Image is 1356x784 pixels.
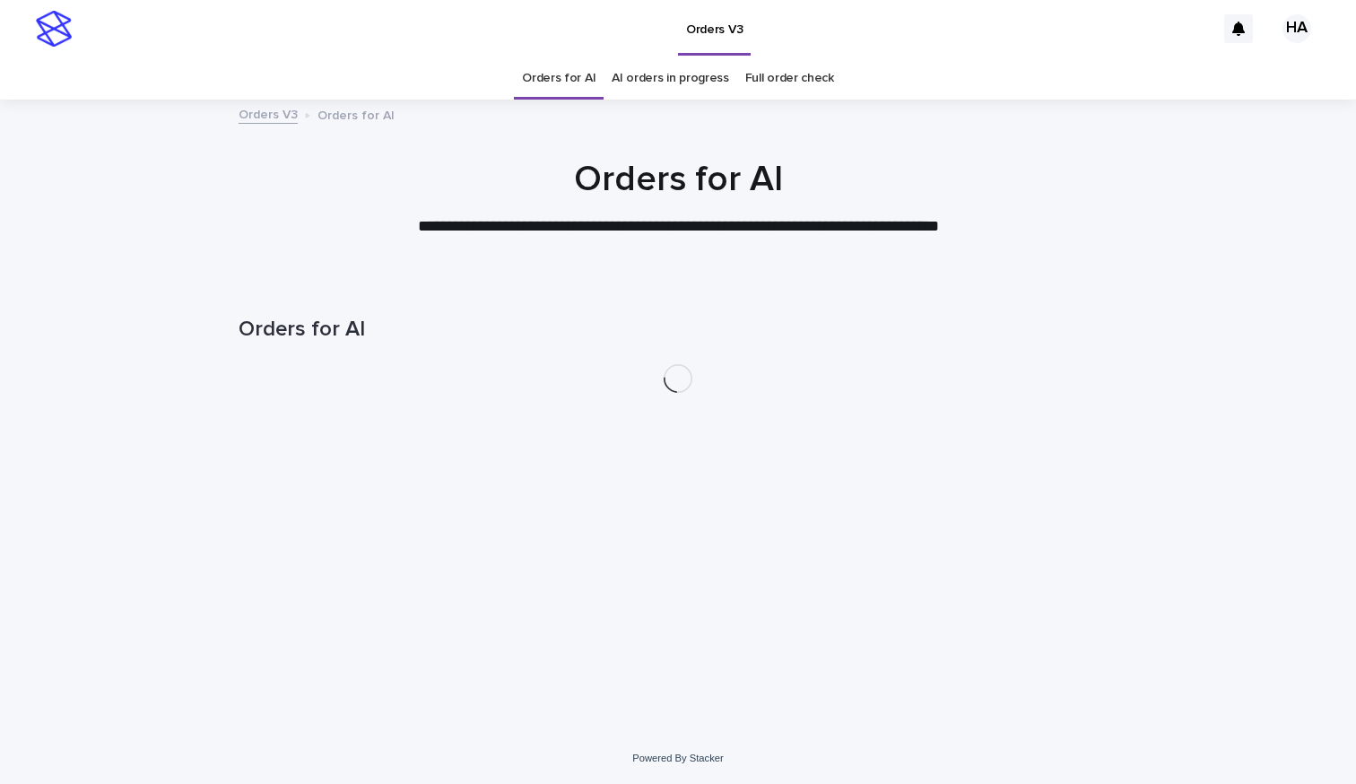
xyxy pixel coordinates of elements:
a: Powered By Stacker [632,753,723,763]
h1: Orders for AI [239,158,1117,201]
img: stacker-logo-s-only.png [36,11,72,47]
div: HA [1282,14,1311,43]
p: Orders for AI [317,104,395,124]
h1: Orders for AI [239,317,1117,343]
a: AI orders in progress [612,57,729,100]
a: Orders for AI [522,57,595,100]
a: Orders V3 [239,103,298,124]
a: Full order check [745,57,834,100]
